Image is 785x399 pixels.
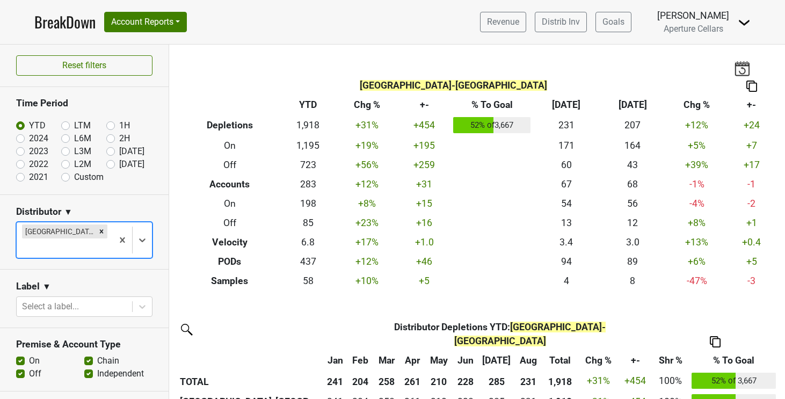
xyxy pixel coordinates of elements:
th: [DATE] [600,96,666,115]
td: +259 [398,155,450,175]
td: 68 [600,175,666,194]
td: 171 [533,136,599,155]
td: -1 [728,175,775,194]
th: Mar: activate to sort column ascending [373,351,399,370]
th: YTD [280,96,336,115]
th: 231 [514,370,541,391]
td: +17 % [336,233,398,252]
th: May: activate to sort column ascending [425,351,453,370]
td: 231 [533,115,599,136]
td: +12 % [666,115,728,136]
td: 13 [533,213,599,233]
td: +5 [728,252,775,271]
th: Depletions [179,115,281,136]
th: % To Goal: activate to sort column ascending [689,351,779,370]
td: -1 % [666,175,728,194]
img: Copy to clipboard [710,336,721,347]
th: Off [179,155,281,175]
th: Jul: activate to sort column ascending [478,351,515,370]
th: 1,918 [542,370,579,391]
td: 12 [600,213,666,233]
td: +7 [728,136,775,155]
td: +10 % [336,271,398,291]
img: last_updated_date [734,61,750,76]
td: 1,195 [280,136,336,155]
td: 67 [533,175,599,194]
td: 8 [600,271,666,291]
td: 3.0 [600,233,666,252]
label: Custom [74,171,104,184]
div: [GEOGRAPHIC_DATA]-[GEOGRAPHIC_DATA] [22,224,96,238]
td: +46 [398,252,450,271]
th: &nbsp;: activate to sort column ascending [177,351,323,370]
td: 85 [280,213,336,233]
th: TOTAL [177,370,323,391]
label: L2M [74,158,91,171]
td: +15 [398,194,450,213]
td: +8 % [336,194,398,213]
td: 207 [600,115,666,136]
label: 1H [119,119,130,132]
th: Chg % [666,96,728,115]
td: +56 % [336,155,398,175]
label: Chain [97,354,119,367]
td: +6 % [666,252,728,271]
td: 437 [280,252,336,271]
th: Shr %: activate to sort column ascending [652,351,689,370]
label: Off [29,367,41,380]
th: 210 [425,370,453,391]
th: +- [398,96,450,115]
td: +195 [398,136,450,155]
span: ▼ [64,206,72,219]
label: 2024 [29,132,48,145]
th: Aug: activate to sort column ascending [514,351,541,370]
h3: Label [16,281,40,292]
th: % To Goal [450,96,533,115]
td: +5 % [666,136,728,155]
label: LTM [74,119,91,132]
td: 43 [600,155,666,175]
td: +12 % [336,252,398,271]
th: Total: activate to sort column ascending [542,351,579,370]
span: +31% [587,375,610,386]
th: +- [728,96,775,115]
th: 241 [323,370,348,391]
td: 100% [652,370,689,391]
td: 6.8 [280,233,336,252]
th: PODs [179,252,281,271]
label: L3M [74,145,91,158]
th: Apr: activate to sort column ascending [399,351,425,370]
td: +5 [398,271,450,291]
th: On [179,136,281,155]
td: +19 % [336,136,398,155]
td: 3.4 [533,233,599,252]
td: 94 [533,252,599,271]
td: -4 % [666,194,728,213]
th: On [179,194,281,213]
img: Copy to clipboard [746,81,757,92]
label: On [29,354,40,367]
label: L6M [74,132,91,145]
td: 1,918 [280,115,336,136]
img: filter [177,320,194,337]
td: 283 [280,175,336,194]
a: Goals [595,12,631,32]
td: +39 % [666,155,728,175]
label: Independent [97,367,144,380]
span: [GEOGRAPHIC_DATA]-[GEOGRAPHIC_DATA] [454,322,606,346]
label: [DATE] [119,145,144,158]
a: Distrib Inv [535,12,587,32]
button: Account Reports [104,12,187,32]
td: +31 [398,175,450,194]
th: 204 [348,370,373,391]
td: +24 [728,115,775,136]
td: +12 % [336,175,398,194]
td: +454 [398,115,450,136]
td: +13 % [666,233,728,252]
td: -47 % [666,271,728,291]
td: 89 [600,252,666,271]
td: 723 [280,155,336,175]
td: 58 [280,271,336,291]
td: 198 [280,194,336,213]
h3: Premise & Account Type [16,339,152,350]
